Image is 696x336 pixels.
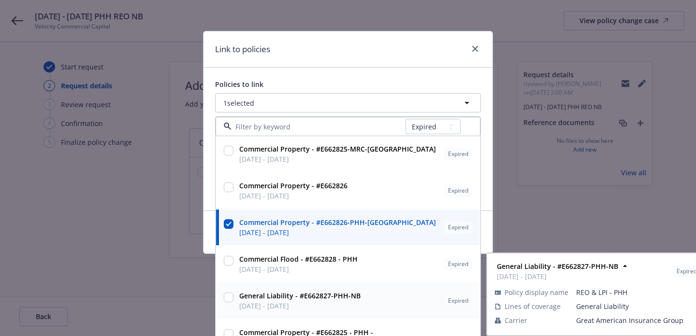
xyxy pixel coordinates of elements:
span: [DATE] - [DATE] [239,301,361,311]
span: [DATE] - [DATE] [239,191,348,201]
span: Policy display name [505,287,568,297]
strong: Commercial Flood - #E662828 - PHH [239,254,358,264]
strong: General Liability - #E662827-PHH-NB [239,291,361,300]
span: Expired [448,223,468,232]
span: Expired [448,186,468,195]
input: Filter by keyword [232,122,406,132]
button: 1selected [215,93,481,112]
span: Expired [448,260,468,268]
span: Expired [448,150,468,158]
span: Policies to link [215,80,263,89]
span: 1 selected [223,98,254,108]
strong: Commercial Property - #E662826-PHH-[GEOGRAPHIC_DATA] [239,218,436,227]
strong: Commercial Property - #E662825-MRC-[GEOGRAPHIC_DATA] [239,144,436,154]
span: [DATE] - [DATE] [497,271,618,281]
strong: General Liability - #E662827-PHH-NB [497,262,618,271]
h1: Link to policies [215,43,270,56]
span: [DATE] - [DATE] [239,227,436,238]
span: [DATE] - [DATE] [239,264,358,274]
span: [DATE] - [DATE] [239,154,436,164]
span: Expired [448,296,468,305]
span: Lines of coverage [505,301,561,311]
span: Carrier [505,315,527,325]
a: close [469,43,481,55]
strong: Commercial Property - #E662826 [239,181,348,190]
